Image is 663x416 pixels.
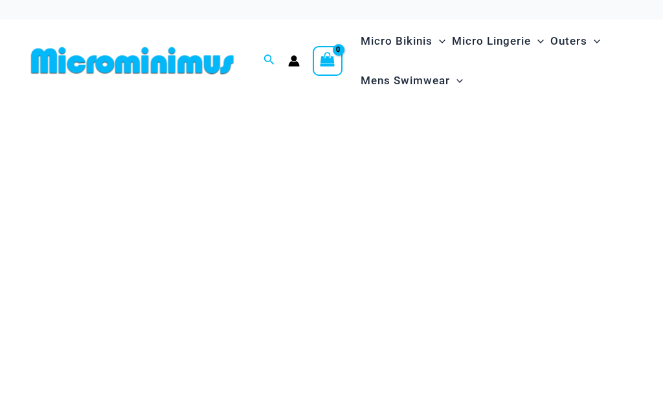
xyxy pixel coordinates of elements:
[433,25,445,58] span: Menu Toggle
[531,25,544,58] span: Menu Toggle
[264,52,275,69] a: Search icon link
[288,55,300,67] a: Account icon link
[355,19,637,102] nav: Site Navigation
[26,46,239,75] img: MM SHOP LOGO FLAT
[450,64,463,97] span: Menu Toggle
[313,46,343,76] a: View Shopping Cart, empty
[587,25,600,58] span: Menu Toggle
[547,21,603,61] a: OutersMenu ToggleMenu Toggle
[550,25,587,58] span: Outers
[361,64,450,97] span: Mens Swimwear
[361,25,433,58] span: Micro Bikinis
[357,61,466,100] a: Mens SwimwearMenu ToggleMenu Toggle
[449,21,547,61] a: Micro LingerieMenu ToggleMenu Toggle
[357,21,449,61] a: Micro BikinisMenu ToggleMenu Toggle
[452,25,531,58] span: Micro Lingerie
